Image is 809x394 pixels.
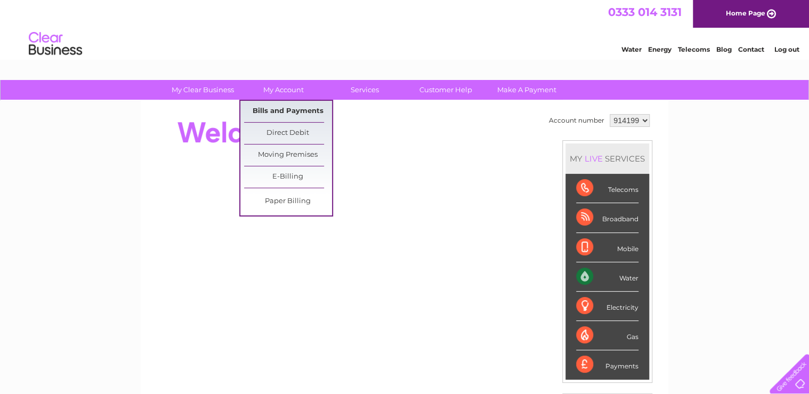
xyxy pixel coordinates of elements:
div: Water [576,262,638,292]
img: logo.png [28,28,83,60]
a: Contact [738,45,764,53]
div: Payments [576,350,638,379]
a: Make A Payment [483,80,571,100]
div: MY SERVICES [565,143,649,174]
a: Services [321,80,409,100]
div: Broadband [576,203,638,232]
div: Clear Business is a trading name of Verastar Limited (registered in [GEOGRAPHIC_DATA] No. 3667643... [153,6,657,52]
a: My Account [240,80,328,100]
a: Telecoms [678,45,710,53]
div: Mobile [576,233,638,262]
a: Water [621,45,642,53]
a: Energy [648,45,672,53]
div: Telecoms [576,174,638,203]
div: Gas [576,321,638,350]
a: Bills and Payments [244,101,332,122]
div: LIVE [583,154,605,164]
a: 0333 014 3131 [608,5,682,19]
a: Direct Debit [244,123,332,144]
a: E-Billing [244,166,332,188]
a: Log out [774,45,799,53]
a: Blog [716,45,732,53]
a: Paper Billing [244,191,332,212]
div: Electricity [576,292,638,321]
a: My Clear Business [159,80,247,100]
a: Moving Premises [244,144,332,166]
a: Customer Help [402,80,490,100]
td: Account number [546,111,607,130]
